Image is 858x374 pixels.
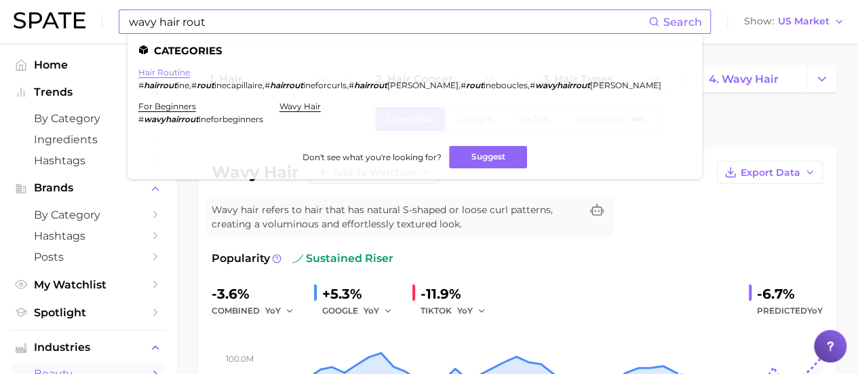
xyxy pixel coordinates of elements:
[11,302,165,323] a: Spotlight
[197,80,214,90] em: rout
[354,80,387,90] em: hairrout
[138,80,144,90] span: #
[11,246,165,267] a: Posts
[11,225,165,246] a: Hashtags
[11,108,165,129] a: by Category
[11,178,165,198] button: Brands
[191,80,197,90] span: #
[292,250,393,267] span: sustained riser
[34,208,142,221] span: by Category
[757,303,823,319] span: Predicted
[461,80,466,90] span: #
[34,112,142,125] span: by Category
[717,161,823,184] button: Export Data
[349,80,354,90] span: #
[11,54,165,75] a: Home
[364,305,379,316] span: YoY
[34,341,142,354] span: Industries
[530,80,535,90] span: #
[421,303,495,319] div: TIKTOK
[11,82,165,102] button: Trends
[34,133,142,146] span: Ingredients
[212,203,581,231] span: Wavy hair refers to hair that has natural S-shaped or loose curl patterns, creating a voluminous ...
[212,250,270,267] span: Popularity
[292,253,303,264] img: sustained riser
[177,80,189,90] span: ine
[212,303,303,319] div: combined
[34,250,142,263] span: Posts
[138,80,661,90] div: , , , , ,
[449,146,527,168] button: Suggest
[663,16,702,29] span: Search
[466,80,484,90] em: rout
[34,154,142,167] span: Hashtags
[387,80,459,90] span: [PERSON_NAME]
[138,101,196,111] a: for beginners
[128,10,648,33] input: Search here for a brand, industry, or ingredient
[199,114,263,124] span: ineforbeginners
[11,274,165,295] a: My Watchlist
[303,80,347,90] span: ineforcurls
[214,80,262,90] span: inecapillaire
[590,80,661,90] span: [PERSON_NAME]
[144,114,199,124] em: wavyhairrout
[34,86,142,98] span: Trends
[11,337,165,358] button: Industries
[265,80,270,90] span: #
[265,303,294,319] button: YoY
[807,65,836,92] button: Change Category
[11,204,165,225] a: by Category
[270,80,303,90] em: hairrout
[144,80,177,90] em: hairrout
[744,18,774,25] span: Show
[34,58,142,71] span: Home
[778,18,830,25] span: US Market
[757,283,823,305] div: -6.7%
[212,164,298,181] h1: wavy hair
[34,306,142,319] span: Spotlight
[697,65,807,92] a: 4. wavy hair
[138,114,144,124] span: #
[457,303,486,319] button: YoY
[11,150,165,171] a: Hashtags
[14,12,85,29] img: SPATE
[364,303,393,319] button: YoY
[11,129,165,150] a: Ingredients
[322,303,402,319] div: GOOGLE
[484,80,528,90] span: ineboucles
[741,167,800,179] span: Export Data
[457,305,473,316] span: YoY
[322,283,402,305] div: +5.3%
[302,152,441,162] span: Don't see what you're looking for?
[279,101,321,111] a: wavy hair
[421,283,495,305] div: -11.9%
[34,182,142,194] span: Brands
[138,45,691,56] li: Categories
[535,80,590,90] em: wavyhairrout
[212,283,303,305] div: -3.6%
[741,13,848,31] button: ShowUS Market
[265,305,281,316] span: YoY
[138,67,190,77] a: hair routine
[709,73,779,86] span: 4. wavy hair
[807,305,823,316] span: YoY
[34,229,142,242] span: Hashtags
[34,278,142,291] span: My Watchlist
